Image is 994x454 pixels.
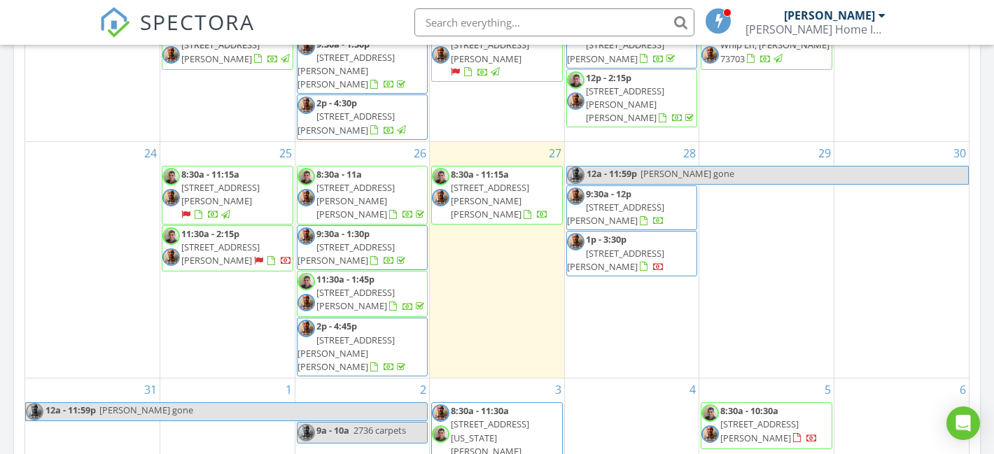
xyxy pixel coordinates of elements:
a: Go to August 25, 2025 [276,142,295,164]
a: 8:30a - 11:15a [STREET_ADDRESS][PERSON_NAME][PERSON_NAME] [431,166,563,225]
a: 12p - 2:15p [STREET_ADDRESS][PERSON_NAME][PERSON_NAME] [566,69,698,128]
span: 2p - 4:45p [316,320,357,332]
a: Go to August 24, 2025 [141,142,160,164]
a: Go to September 3, 2025 [552,378,564,401]
a: Go to September 5, 2025 [822,378,834,401]
span: 2736 carpets [353,424,406,437]
a: Go to September 4, 2025 [687,378,699,401]
img: 20170926_22.03.43.jpg [297,320,315,337]
span: [STREET_ADDRESS][PERSON_NAME] [567,201,664,227]
img: img_2490.jpeg [432,168,449,185]
img: img_2490.jpeg [432,425,449,443]
span: 8:30a - 11:30a [451,404,509,417]
span: 8:30a - 11:15a [451,168,509,180]
a: 8:30a - 11:15a [STREET_ADDRESS][PERSON_NAME][PERSON_NAME] [451,168,548,221]
span: 9a - 10a [316,424,349,437]
img: 20170926_22.03.43.jpg [297,227,315,245]
a: Go to August 27, 2025 [546,142,564,164]
td: Go to August 24, 2025 [25,141,160,378]
a: 1p - 3:30p [STREET_ADDRESS][PERSON_NAME] [566,231,698,276]
img: 20170926_22.03.43.jpg [162,248,180,266]
a: 11:30a - 2:15p [STREET_ADDRESS][PERSON_NAME] [181,227,292,267]
img: 20170926_22.03.43.jpg [432,189,449,206]
a: 9:30a - 1:30p [STREET_ADDRESS][PERSON_NAME][PERSON_NAME] [297,36,428,94]
img: 20170926_22.03.43.jpg [701,425,719,443]
a: 12p - 2:15p [STREET_ADDRESS][PERSON_NAME][PERSON_NAME] [586,71,696,125]
span: [PERSON_NAME] gone [99,404,193,416]
span: 12p - 2:15p [586,71,631,84]
img: 20170926_22.03.43.jpg [567,233,584,250]
span: 9:30a - 1:30p [316,227,370,240]
span: 11:30a - 2:15p [181,227,239,240]
a: 12p - 2:45p [STREET_ADDRESS][PERSON_NAME] [431,23,563,82]
img: 20170926_22.03.43.jpg [567,187,584,205]
span: 9:30a - 1:30p [316,38,370,50]
a: 11:30a - 2p 2009 Buggy Whip Ln, [PERSON_NAME] 73703 [720,25,829,64]
img: 20170926_22.03.43.jpg [26,403,43,420]
a: 8:30a - 11a [STREET_ADDRESS][PERSON_NAME][PERSON_NAME] [316,168,427,221]
span: [STREET_ADDRESS][PERSON_NAME][PERSON_NAME] [297,334,395,373]
div: [PERSON_NAME] [784,8,875,22]
img: 20170926_22.03.43.jpg [162,46,180,64]
span: 12a - 11:59p [45,403,97,420]
span: [STREET_ADDRESS][PERSON_NAME][PERSON_NAME] [451,181,529,220]
span: 8:30a - 11a [316,168,362,180]
a: 9:30a - 12p [STREET_ADDRESS][PERSON_NAME] [566,185,698,231]
img: 20170926_22.03.43.jpg [432,46,449,64]
div: Open Intercom Messenger [946,406,980,440]
td: Go to August 26, 2025 [295,141,430,378]
a: 9:30a - 1:30p [STREET_ADDRESS][PERSON_NAME] [297,225,428,271]
a: 1p - 3:15p [STREET_ADDRESS][PERSON_NAME] [181,25,292,64]
img: 20170926_22.03.43.jpg [432,404,449,422]
a: Go to August 28, 2025 [680,142,699,164]
td: Go to August 29, 2025 [699,141,834,378]
img: 20170926_22.03.43.jpg [297,294,315,311]
span: 1p - 3:30p [586,233,626,246]
a: 8:30a - 11:15a [STREET_ADDRESS][PERSON_NAME] [181,168,260,221]
a: 12p - 2:45p [STREET_ADDRESS][PERSON_NAME] [451,25,529,78]
a: 8:30a - 11a [STREET_ADDRESS][PERSON_NAME][PERSON_NAME] [297,166,428,225]
img: 20170926_22.03.43.jpg [297,97,315,114]
a: 8:30a - 10:30a [STREET_ADDRESS][PERSON_NAME] [720,404,818,444]
td: Go to August 25, 2025 [160,141,295,378]
a: 2p - 4:30p [STREET_ADDRESS][PERSON_NAME] [297,97,408,136]
span: [STREET_ADDRESS][PERSON_NAME] [297,241,395,267]
span: [STREET_ADDRESS][PERSON_NAME] [451,38,529,64]
img: 20170926_22.03.43.jpg [297,189,315,206]
a: 2p - 4:45p [STREET_ADDRESS][PERSON_NAME][PERSON_NAME] [297,318,428,376]
img: 20170926_22.03.43.jpg [297,424,315,441]
td: Go to August 28, 2025 [564,141,699,378]
a: Go to August 29, 2025 [815,142,834,164]
span: [STREET_ADDRESS][PERSON_NAME] [181,181,260,207]
img: 20170926_22.03.43.jpg [701,46,719,64]
td: Go to August 27, 2025 [430,141,565,378]
span: 2p - 4:30p [316,97,357,109]
a: Go to September 2, 2025 [417,378,429,401]
a: 2p - 4:30p [STREET_ADDRESS][PERSON_NAME] [297,94,428,140]
span: 8:30a - 11:15a [181,168,239,180]
span: SPECTORA [140,7,255,36]
a: Go to August 26, 2025 [411,142,429,164]
img: 20170926_22.03.43.jpg [297,38,315,55]
span: [STREET_ADDRESS][PERSON_NAME] [316,286,395,312]
a: 11:30a - 1:45p [STREET_ADDRESS][PERSON_NAME] [297,271,428,317]
span: [STREET_ADDRESS][PERSON_NAME] [181,241,260,267]
img: img_2490.jpeg [701,404,719,422]
span: [STREET_ADDRESS][PERSON_NAME] [567,38,664,64]
img: The Best Home Inspection Software - Spectora [99,7,130,38]
img: 20170926_22.03.43.jpg [567,92,584,110]
span: [PERSON_NAME] gone [640,167,734,180]
img: 20170926_22.03.43.jpg [162,189,180,206]
span: [STREET_ADDRESS][PERSON_NAME] [567,247,664,273]
span: [STREET_ADDRESS][PERSON_NAME] [181,38,260,64]
input: Search everything... [414,8,694,36]
td: Go to August 30, 2025 [834,141,969,378]
a: Go to September 6, 2025 [957,378,969,401]
a: Go to August 30, 2025 [951,142,969,164]
a: Go to September 1, 2025 [283,378,295,401]
a: 11:30a - 2p 2009 Buggy Whip Ln, [PERSON_NAME] 73703 [701,23,832,69]
span: 11:30a - 1:45p [316,273,374,285]
img: img_2490.jpeg [297,168,315,185]
span: [STREET_ADDRESS][PERSON_NAME][PERSON_NAME] [586,85,664,124]
div: Gentry Home Inspections, LLC [745,22,885,36]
